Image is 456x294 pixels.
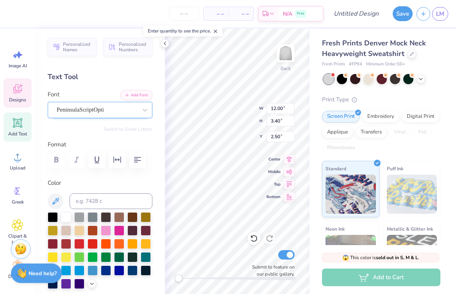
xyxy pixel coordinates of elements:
[349,61,362,68] span: # FP94
[119,41,148,52] span: Personalized Numbers
[143,25,223,36] div: Enter quantity to see the price.
[413,126,432,138] div: Foil
[322,126,353,138] div: Applique
[9,97,26,103] span: Designs
[325,175,376,214] img: Standard
[322,142,360,154] div: Rhinestones
[342,254,419,261] span: This color is .
[387,175,437,214] img: Puff Ink
[5,233,30,245] span: Clipart & logos
[10,165,25,171] span: Upload
[356,126,387,138] div: Transfers
[297,11,304,16] span: Free
[325,164,346,173] span: Standard
[63,41,92,52] span: Personalized Names
[8,131,27,137] span: Add Text
[376,254,418,261] strong: sold out in S, M & L
[266,169,281,175] span: Middle
[322,38,426,58] span: Fresh Prints Denver Mock Neck Heavyweight Sweatshirt
[387,225,433,233] span: Metallic & Glitter Ink
[387,235,437,274] img: Metallic & Glitter Ink
[9,63,27,69] span: Image AI
[322,111,360,123] div: Screen Print
[322,61,345,68] span: Fresh Prints
[8,273,27,280] span: Decorate
[366,61,405,68] span: Minimum Order: 50 +
[266,194,281,200] span: Bottom
[387,164,403,173] span: Puff Ink
[233,10,249,18] span: – –
[362,111,399,123] div: Embroidery
[266,181,281,188] span: Top
[70,193,152,209] input: e.g. 7428 c
[208,10,224,18] span: – –
[104,38,152,56] button: Personalized Numbers
[436,9,444,18] span: LM
[120,90,152,100] button: Add Font
[393,6,413,21] button: Save
[175,274,182,282] div: Accessibility label
[104,126,152,132] button: Switch to Greek Letters
[283,10,292,18] span: N/A
[389,126,411,138] div: Vinyl
[327,6,385,22] input: Untitled Design
[281,65,291,72] div: Back
[48,179,152,188] label: Color
[169,7,199,21] input: – –
[432,7,448,21] a: LM
[322,95,440,104] div: Print Type
[48,90,59,99] label: Font
[29,270,57,277] strong: Need help?
[342,254,349,262] span: 😱
[266,156,281,162] span: Center
[48,38,97,56] button: Personalized Names
[48,140,152,149] label: Format
[48,72,152,82] div: Text Tool
[325,235,376,274] img: Neon Ink
[278,45,293,61] img: Back
[402,111,440,123] div: Digital Print
[248,263,295,278] label: Submit to feature on our public gallery.
[325,225,345,233] span: Neon Ink
[12,199,24,205] span: Greek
